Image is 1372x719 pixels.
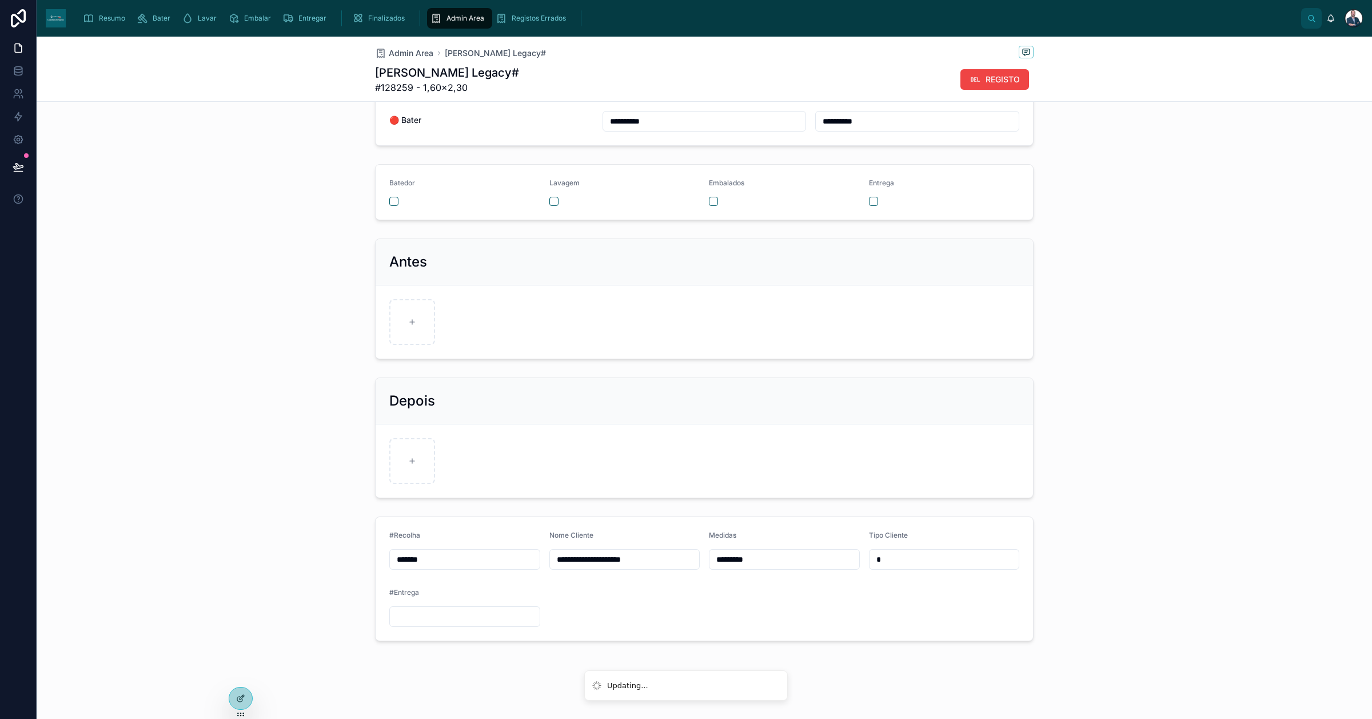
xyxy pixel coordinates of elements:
span: Tipo Cliente [869,531,908,539]
a: Entregar [279,8,334,29]
span: Admin Area [389,47,433,59]
a: Registos Errados [492,8,574,29]
span: 🔴 Bater [389,114,593,126]
button: REGISTO [960,69,1029,90]
span: Embalados [709,178,744,187]
span: #Entrega [389,588,419,597]
a: Admin Area [375,47,433,59]
span: Finalizados [368,14,405,23]
h2: Depois [389,392,435,410]
span: Medidas [709,531,736,539]
h2: Antes [389,253,427,271]
span: Embalar [244,14,271,23]
span: Lavagem [549,178,580,187]
div: Updating... [607,680,648,692]
a: Admin Area [427,8,492,29]
span: REGISTO [986,74,1020,85]
a: Finalizados [349,8,413,29]
a: Bater [133,8,178,29]
a: Lavar [178,8,225,29]
span: Nome Cliente [549,531,593,539]
a: Embalar [225,8,279,29]
span: #128259 - 1,60×2,30 [375,81,519,94]
span: Lavar [198,14,217,23]
a: [PERSON_NAME] Legacy# [445,47,546,59]
span: Batedor [389,178,415,187]
span: Entrega [869,178,894,187]
a: Resumo [79,8,133,29]
img: App logo [46,9,66,27]
span: Registos Errados [512,14,566,23]
span: #Recolha [389,531,420,539]
span: Admin Area [446,14,484,23]
h1: [PERSON_NAME] Legacy# [375,65,519,81]
span: Entregar [298,14,326,23]
div: scrollable content [75,6,1301,31]
span: Bater [153,14,170,23]
span: Resumo [99,14,125,23]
